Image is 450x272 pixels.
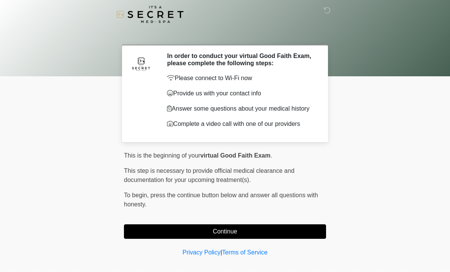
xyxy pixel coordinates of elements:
span: . [270,152,272,159]
img: Agent Avatar [130,52,153,75]
p: Provide us with your contact info [167,89,315,98]
span: press the continue button below and answer all questions with honesty. [124,192,318,208]
p: Complete a video call with one of our providers [167,119,315,129]
span: To begin, [124,192,150,198]
a: | [220,249,222,256]
span: This step is necessary to provide official medical clearance and documentation for your upcoming ... [124,167,294,183]
a: Terms of Service [222,249,267,256]
img: It's A Secret Med Spa Logo [116,6,183,23]
span: This is the beginning of your [124,152,200,159]
h1: ‎ ‎ [118,27,332,42]
p: Please connect to Wi-Fi now [167,74,315,83]
p: Answer some questions about your medical history [167,104,315,113]
button: Continue [124,224,326,239]
h2: In order to conduct your virtual Good Faith Exam, please complete the following steps: [167,52,315,67]
strong: virtual Good Faith Exam [200,152,270,159]
a: Privacy Policy [183,249,221,256]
